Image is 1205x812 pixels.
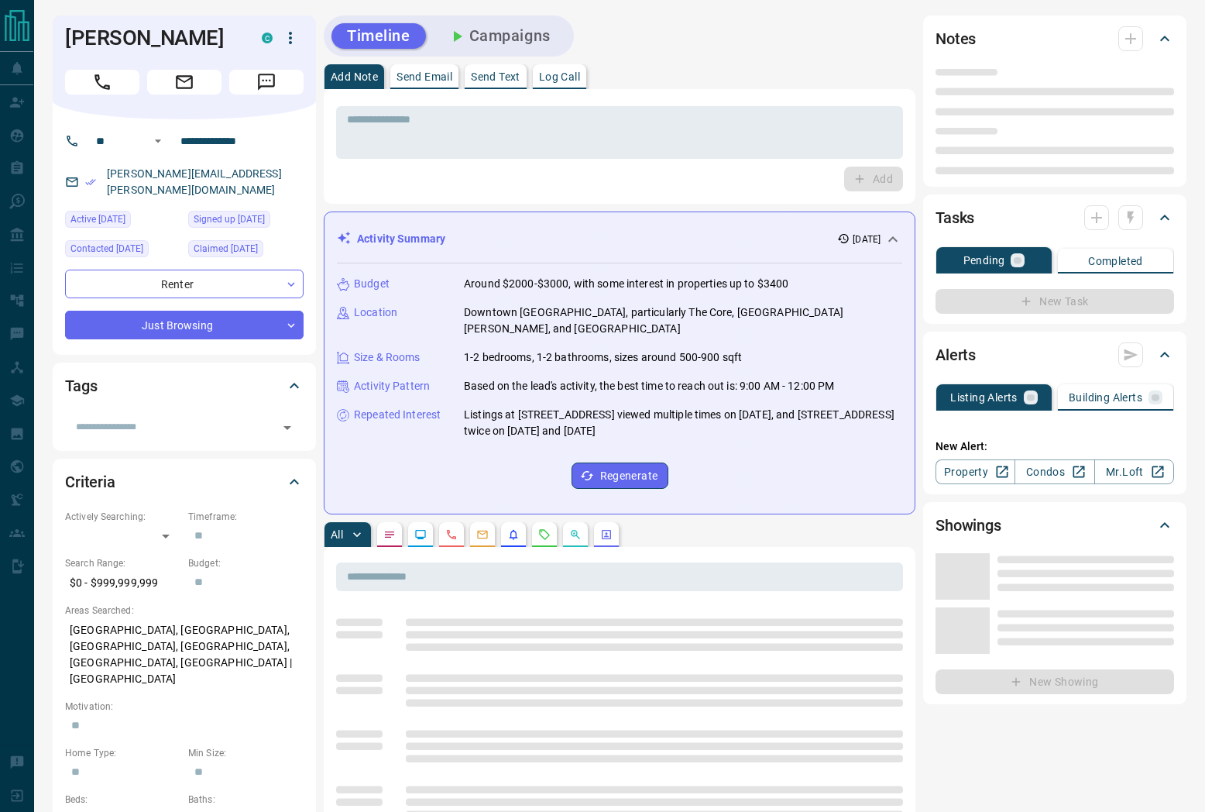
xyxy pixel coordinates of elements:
[539,71,580,82] p: Log Call
[354,276,390,292] p: Budget
[936,199,1174,236] div: Tasks
[936,439,1174,455] p: New Alert:
[331,529,343,540] p: All
[471,71,520,82] p: Send Text
[70,212,125,227] span: Active [DATE]
[572,463,668,489] button: Regenerate
[936,26,976,51] h2: Notes
[337,225,902,253] div: Activity Summary[DATE]
[65,746,180,760] p: Home Type:
[65,470,115,494] h2: Criteria
[936,205,974,230] h2: Tasks
[354,378,430,394] p: Activity Pattern
[276,417,298,439] button: Open
[600,528,613,541] svg: Agent Actions
[85,177,96,188] svg: Email Verified
[65,26,239,50] h1: [PERSON_NAME]
[65,70,139,95] span: Call
[538,528,551,541] svg: Requests
[1069,392,1142,403] p: Building Alerts
[65,240,180,262] div: Thu Sep 11 2025
[262,33,273,43] div: condos.ca
[464,378,834,394] p: Based on the lead's activity, the best time to reach out is: 9:00 AM - 12:00 PM
[65,700,304,714] p: Motivation:
[188,240,304,262] div: Wed Feb 02 2022
[331,71,378,82] p: Add Note
[1094,459,1174,484] a: Mr.Loft
[65,367,304,404] div: Tags
[1014,459,1094,484] a: Condos
[65,211,180,232] div: Mon Sep 08 2025
[65,618,304,692] p: [GEOGRAPHIC_DATA], [GEOGRAPHIC_DATA], [GEOGRAPHIC_DATA], [GEOGRAPHIC_DATA], [GEOGRAPHIC_DATA], [G...
[65,604,304,618] p: Areas Searched:
[936,513,1001,538] h2: Showings
[65,556,180,570] p: Search Range:
[936,20,1174,57] div: Notes
[569,528,582,541] svg: Opportunities
[963,255,1005,266] p: Pending
[188,556,304,570] p: Budget:
[464,276,788,292] p: Around $2000-$3000, with some interest in properties up to $3400
[70,241,143,256] span: Contacted [DATE]
[65,463,304,501] div: Criteria
[507,528,520,541] svg: Listing Alerts
[194,212,265,227] span: Signed up [DATE]
[65,373,97,398] h2: Tags
[1088,256,1143,267] p: Completed
[853,232,881,246] p: [DATE]
[188,211,304,232] div: Wed Mar 20 2019
[65,510,180,524] p: Actively Searching:
[936,336,1174,373] div: Alerts
[65,270,304,298] div: Renter
[354,304,397,321] p: Location
[432,23,566,49] button: Campaigns
[464,349,742,366] p: 1-2 bedrooms, 1-2 bathrooms, sizes around 500-900 sqft
[65,793,180,807] p: Beds:
[107,167,282,196] a: [PERSON_NAME][EMAIL_ADDRESS][PERSON_NAME][DOMAIN_NAME]
[149,132,167,150] button: Open
[147,70,221,95] span: Email
[383,528,396,541] svg: Notes
[397,71,452,82] p: Send Email
[414,528,427,541] svg: Lead Browsing Activity
[936,342,976,367] h2: Alerts
[188,746,304,760] p: Min Size:
[331,23,426,49] button: Timeline
[445,528,458,541] svg: Calls
[936,507,1174,544] div: Showings
[950,392,1018,403] p: Listing Alerts
[357,231,445,247] p: Activity Summary
[464,304,902,337] p: Downtown [GEOGRAPHIC_DATA], particularly The Core, [GEOGRAPHIC_DATA][PERSON_NAME], and [GEOGRAPHI...
[464,407,902,439] p: Listings at [STREET_ADDRESS] viewed multiple times on [DATE], and [STREET_ADDRESS] twice on [DATE...
[65,311,304,339] div: Just Browsing
[65,570,180,596] p: $0 - $999,999,999
[188,510,304,524] p: Timeframe:
[476,528,489,541] svg: Emails
[188,793,304,807] p: Baths:
[354,407,441,423] p: Repeated Interest
[194,241,258,256] span: Claimed [DATE]
[354,349,421,366] p: Size & Rooms
[229,70,304,95] span: Message
[936,459,1015,484] a: Property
